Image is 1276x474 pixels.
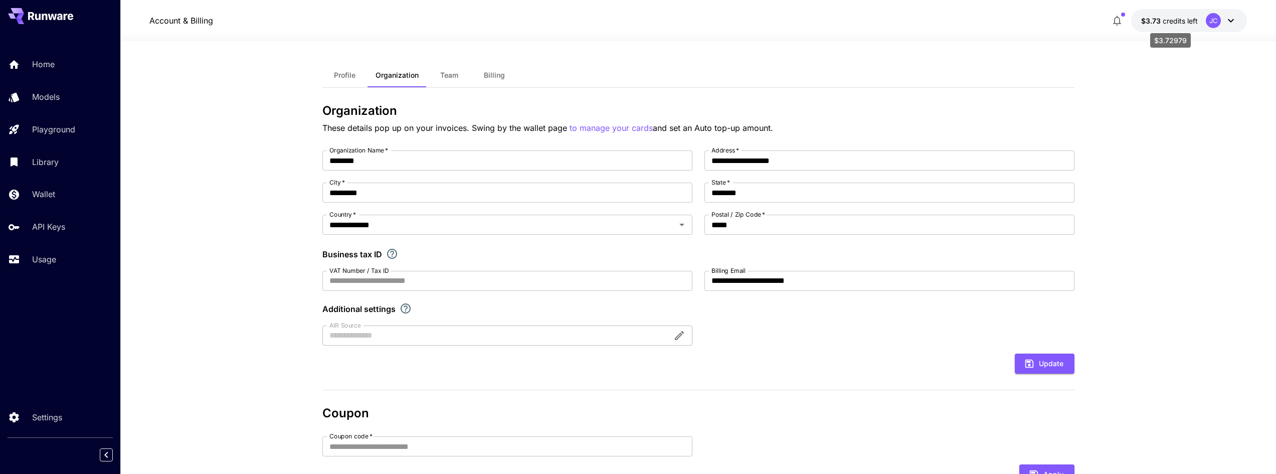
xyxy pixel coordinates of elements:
[149,15,213,27] nav: breadcrumb
[322,406,1074,420] h3: Coupon
[329,146,388,154] label: Organization Name
[322,248,382,260] p: Business tax ID
[1141,16,1198,26] div: $3.72979
[653,123,773,133] span: and set an Auto top-up amount.
[400,302,412,314] svg: Explore additional customization settings
[376,71,419,80] span: Organization
[32,58,55,70] p: Home
[32,221,65,233] p: API Keys
[1206,13,1221,28] div: JC
[329,210,356,219] label: Country
[329,178,345,187] label: City
[1015,354,1074,374] button: Update
[334,71,355,80] span: Profile
[32,253,56,265] p: Usage
[570,122,653,134] button: to manage your cards
[1141,17,1163,25] span: $3.73
[322,303,396,315] p: Additional settings
[440,71,458,80] span: Team
[32,91,60,103] p: Models
[32,188,55,200] p: Wallet
[329,266,389,275] label: VAT Number / Tax ID
[711,146,739,154] label: Address
[711,210,765,219] label: Postal / Zip Code
[322,104,1074,118] h3: Organization
[107,446,120,464] div: Collapse sidebar
[100,448,113,461] button: Collapse sidebar
[711,178,730,187] label: State
[1150,33,1191,48] div: $3.72979
[484,71,505,80] span: Billing
[1131,9,1247,32] button: $3.72979JC
[675,218,689,232] button: Open
[32,123,75,135] p: Playground
[1163,17,1198,25] span: credits left
[386,248,398,260] svg: If you are a business tax registrant, please enter your business tax ID here.
[329,432,373,440] label: Coupon code
[32,156,59,168] p: Library
[711,266,746,275] label: Billing Email
[149,15,213,27] a: Account & Billing
[32,411,62,423] p: Settings
[329,321,360,330] label: AIR Source
[322,123,570,133] span: These details pop up on your invoices. Swing by the wallet page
